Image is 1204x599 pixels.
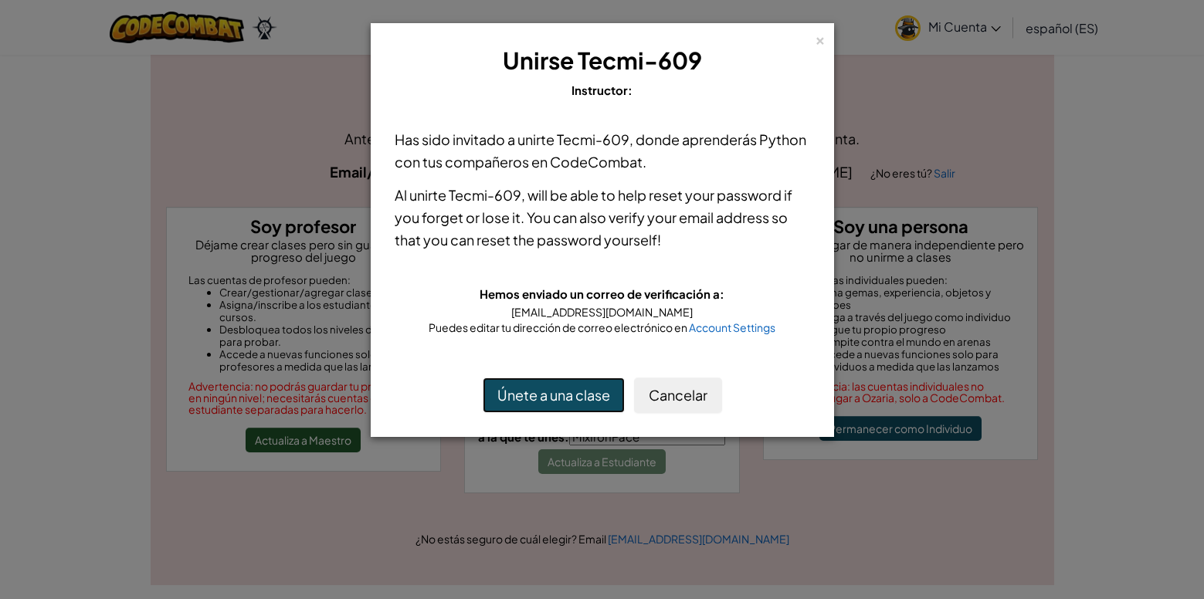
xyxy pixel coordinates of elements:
span: Unirse [503,46,574,75]
span: Has sido invitado a unirte [395,130,557,148]
span: will be able to help reset your password if you forget or lose it. You can also verify your email... [395,186,792,249]
span: , donde aprenderás [629,130,759,148]
span: Python [759,130,806,148]
span: Instructor: [571,83,633,97]
span: Tecmi-609 [578,46,702,75]
span: Hemos enviado un correo de verificación a: [480,286,724,301]
button: Cancelar [634,377,722,413]
button: Únete a una clase [483,377,625,413]
div: [EMAIL_ADDRESS][DOMAIN_NAME] [395,304,810,320]
a: Account Settings [689,320,775,334]
span: Puedes editar tu dirección de correo electrónico en [429,320,689,334]
span: Tecmi-609 [557,130,629,148]
span: , [521,186,527,204]
div: × [815,30,826,46]
span: Tecmi-609 [449,186,521,204]
span: Al unirte [395,186,449,204]
span: con tus compañeros en CodeCombat. [395,153,646,171]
